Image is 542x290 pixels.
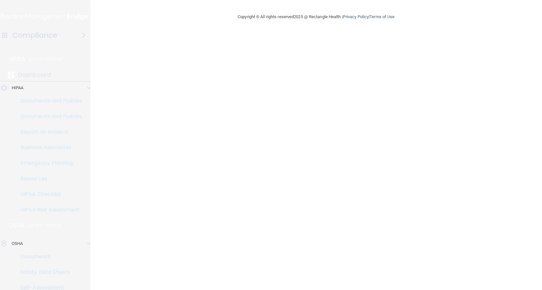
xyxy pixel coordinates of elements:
[370,14,395,19] a: Terms of Use
[29,55,63,63] p: Learn More!
[198,6,434,27] div: Copyright © All rights reserved 2025 @ Rectangle Health | |
[12,84,24,92] p: HIPAA
[4,175,93,182] p: Resources
[9,55,25,63] p: HIPAA
[18,71,51,79] p: Dashboard
[4,269,93,275] p: Safety Data Sheets
[343,14,369,19] a: Privacy Policy
[8,72,14,78] img: dashboard.aa5b2476.svg
[4,129,93,135] p: Report an Incident
[8,71,81,79] a: Dashboard
[12,31,57,40] h4: Compliance
[4,253,93,260] p: Documents
[28,222,63,229] p: Learn More!
[4,113,93,120] p: Documents and Policies
[4,160,93,166] p: Emergency Planning
[9,222,25,229] p: OSHA
[4,207,93,213] p: HIPAA Risk Assessment
[4,144,93,151] p: Business Associates
[4,98,93,104] p: Documents and Policies
[1,10,89,23] img: PMB logo
[4,191,93,198] p: HIPAA Checklist
[12,240,23,248] p: OSHA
